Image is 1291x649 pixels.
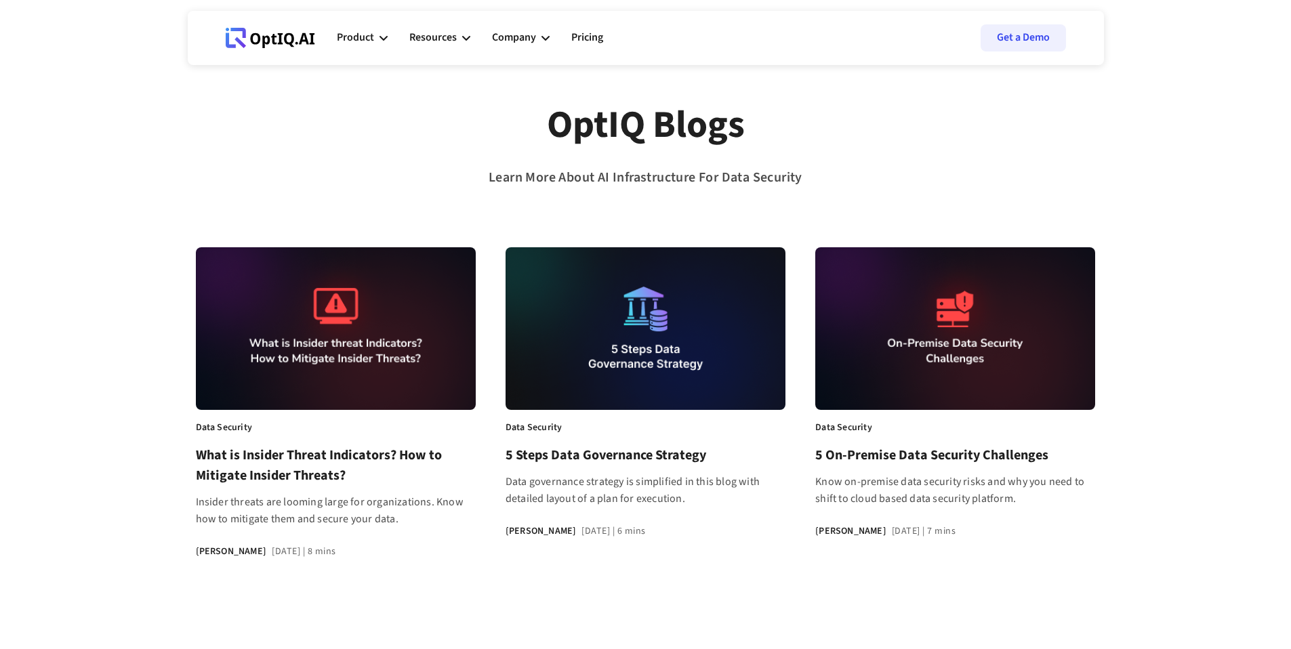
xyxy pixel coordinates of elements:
div: [PERSON_NAME] [815,524,886,538]
div: Insider threats are looming large for organizations. Know how to mitigate them and secure your data. [196,494,476,528]
div: Company [492,28,536,47]
a: Get a Demo [981,24,1066,51]
div: [DATE] | 7 mins [892,524,956,538]
div: Learn More About AI Infrastructure For Data Security [489,165,802,190]
div: Data Security [196,421,253,434]
div: Resources [409,28,457,47]
div: [DATE] | 8 mins [272,545,336,558]
div: [DATE] | 6 mins [581,524,646,538]
div: [PERSON_NAME] [196,545,267,558]
div: Data Security [815,421,872,434]
div: Data governance strategy is simplified in this blog with detailed layout of a plan for execution. [506,474,785,508]
a: Webflow Homepage [226,18,315,58]
div: OptIQ Blogs [489,102,802,149]
a: Pricing [571,18,603,58]
h3: What is Insider Threat Indicators? How to Mitigate Insider Threats? [196,445,476,486]
h3: 5 On-Premise Data Security Challenges [815,445,1095,465]
div: Know on-premise data security risks and why you need to shift to cloud based data security platform. [815,474,1095,508]
div: Data Security [506,421,562,434]
div: Product [337,28,374,47]
h3: 5 Steps Data Governance Strategy [506,445,785,465]
div: [PERSON_NAME] [506,524,577,538]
